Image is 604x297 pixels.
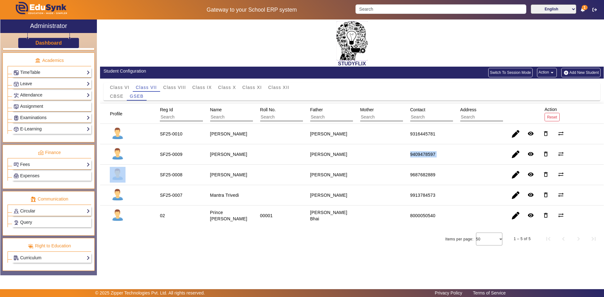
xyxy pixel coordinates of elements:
[8,243,91,249] p: Right to Education
[360,107,374,112] span: Mother
[358,104,424,124] div: Mother
[308,104,374,124] div: Father
[310,192,347,198] div: [PERSON_NAME]
[160,192,182,198] div: SF25-0007
[410,113,467,121] input: Search
[528,151,534,157] mat-icon: remove_red_eye
[543,192,549,198] mat-icon: delete_outline
[528,130,534,137] mat-icon: remove_red_eye
[310,172,347,178] div: [PERSON_NAME]
[30,22,67,30] h2: Administrator
[514,236,531,242] div: 1 – 5 of 5
[160,212,165,219] div: 02
[210,131,247,136] staff-with-status: [PERSON_NAME]
[14,219,90,226] a: Query
[408,104,474,124] div: Contact
[460,113,517,121] input: Search
[460,107,476,112] span: Address
[210,152,247,157] staff-with-status: [PERSON_NAME]
[8,149,91,156] p: Finance
[558,192,564,198] mat-icon: sync_alt
[410,131,435,137] div: 9316445781
[310,107,323,112] span: Father
[14,104,19,109] img: Assignments.png
[445,236,473,242] div: Items per page:
[210,193,239,198] staff-with-status: Mantra Trivedi
[14,220,19,225] img: Support-tickets.png
[163,85,186,90] span: Class VIII
[586,231,601,246] button: Last page
[556,231,571,246] button: Previous page
[210,210,247,221] staff-with-status: Prince [PERSON_NAME]
[488,68,533,77] button: Switch To Session Mode
[310,113,366,121] input: Search
[410,192,435,198] div: 9913784573
[100,61,604,67] h2: STUDYFLIX
[192,85,212,90] span: Class IX
[541,231,556,246] button: First page
[582,5,588,10] span: 1
[103,68,349,74] div: Student Configuration
[543,171,549,178] mat-icon: delete_outline
[110,111,122,116] span: Profile
[470,289,509,297] a: Terms of Service
[310,209,347,222] div: [PERSON_NAME] Bhai
[14,103,90,110] a: Assignment
[20,173,39,178] span: Expenses
[14,172,90,179] a: Expenses
[558,130,564,137] mat-icon: sync_alt
[537,68,557,77] button: Action
[0,19,97,33] a: Administrator
[543,151,549,157] mat-icon: delete_outline
[558,171,564,178] mat-icon: sync_alt
[410,212,435,219] div: 8000050540
[35,58,41,63] img: academic.png
[210,172,247,177] staff-with-status: [PERSON_NAME]
[110,85,129,90] span: Class VI
[432,289,465,297] a: Privacy Policy
[110,126,126,142] img: profile.png
[130,94,144,98] span: GSEB
[95,290,205,296] p: © 2025 Zipper Technologies Pvt. Ltd. All rights reserved.
[218,85,236,90] span: Class X
[549,69,555,76] mat-icon: arrow_drop_down
[31,196,36,202] img: communication.png
[8,57,91,64] p: Academics
[110,167,126,183] img: profile.png
[108,108,130,119] div: Profile
[20,220,32,225] span: Query
[360,113,417,121] input: Search
[310,131,347,137] div: [PERSON_NAME]
[110,94,123,98] span: CBSE
[355,4,526,14] input: Search
[210,113,266,121] input: Search
[545,113,560,121] button: Reset
[14,173,19,178] img: Payroll.png
[410,172,435,178] div: 9687682889
[528,171,534,178] mat-icon: remove_red_eye
[558,151,564,157] mat-icon: sync_alt
[8,196,91,202] p: Communication
[458,104,524,124] div: Address
[110,146,126,162] img: profile.png
[160,113,216,121] input: Search
[543,130,549,137] mat-icon: delete_outline
[310,151,347,157] div: [PERSON_NAME]
[28,243,33,249] img: rte.png
[20,104,43,109] span: Assignment
[571,231,586,246] button: Next page
[35,40,62,46] a: Dashboard
[558,212,564,218] mat-icon: sync_alt
[260,212,273,219] div: 00001
[258,104,324,124] div: Roll No.
[210,107,222,112] span: Name
[410,151,435,157] div: 9409478597
[260,113,316,121] input: Search
[154,7,349,13] h5: Gateway to your School ERP system
[528,192,534,198] mat-icon: remove_red_eye
[242,85,262,90] span: Class XI
[160,131,182,137] div: SF25-0010
[260,107,276,112] span: Roll No.
[543,212,549,218] mat-icon: delete_outline
[160,151,182,157] div: SF25-0009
